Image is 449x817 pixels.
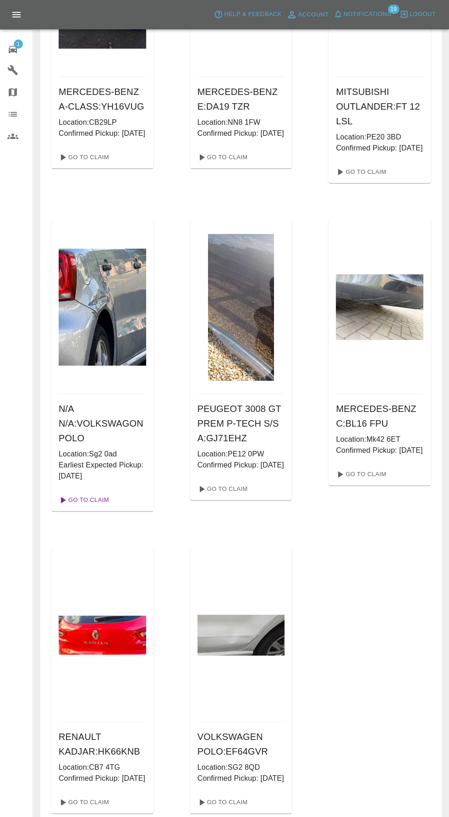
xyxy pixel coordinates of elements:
[59,84,146,114] h6: MERCEDES-BENZ A-CLASS : YH16VUG
[59,729,146,759] h6: RENAULT KADJAR : HK66KNB
[212,7,284,22] button: Help & Feedback
[336,434,423,445] p: Location: Mk42 6ET
[59,117,146,128] p: Location: CB29LP
[197,449,285,460] p: Location: PE12 0PW
[59,773,146,784] p: Confirmed Pickup: [DATE]
[194,795,250,810] a: Go To Claim
[331,7,394,22] button: Notifications
[197,84,285,114] h6: MERCEDES-BENZ E : DA19 TZR
[344,9,391,20] span: Notifications
[5,4,27,26] button: Open drawer
[332,165,389,179] a: Go To Claim
[194,482,250,496] a: Go To Claim
[55,150,111,165] a: Go To Claim
[59,460,146,482] p: Earliest Expected Pickup: [DATE]
[197,729,285,759] h6: VOLKSWAGEN POLO : EF64GVR
[397,7,438,22] button: Logout
[197,117,285,128] p: Location: NN8 1FW
[284,7,331,22] a: Account
[410,9,436,20] span: Logout
[332,467,389,482] a: Go To Claim
[194,150,250,165] a: Go To Claim
[224,9,281,20] span: Help & Feedback
[55,795,111,810] a: Go To Claim
[336,84,423,128] h6: MITSUBISHI OUTLANDER : FT 12 LSL
[59,128,146,139] p: Confirmed Pickup: [DATE]
[197,460,285,471] p: Confirmed Pickup: [DATE]
[336,445,423,456] p: Confirmed Pickup: [DATE]
[197,401,285,445] h6: PEUGEOT 3008 GT PREM P-TECH S/S A : GJ71EHZ
[59,401,146,445] h6: N/A N/A : VOLKSWAGON POLO
[197,128,285,139] p: Confirmed Pickup: [DATE]
[59,762,146,773] p: Location: CB7 4TG
[197,762,285,773] p: Location: SG2 8QD
[298,10,329,20] span: Account
[388,5,399,14] span: 19
[336,401,423,431] h6: MERCEDES-BENZ C : BL16 FPU
[14,39,23,49] span: 1
[55,493,111,507] a: Go To Claim
[336,132,423,143] p: Location: PE20 3BD
[197,773,285,784] p: Confirmed Pickup: [DATE]
[336,143,423,154] p: Confirmed Pickup: [DATE]
[59,449,146,460] p: Location: Sg2 0ad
